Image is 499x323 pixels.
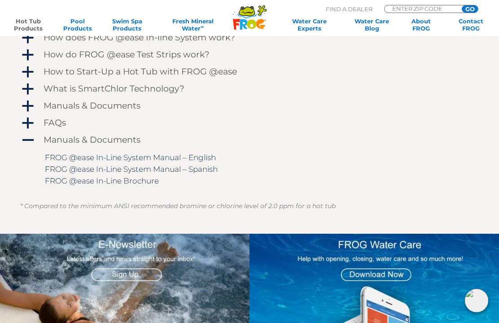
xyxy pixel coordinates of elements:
a: a How do FROG @ease Test Strips work? [20,48,479,62]
a: Hot TubProducts [9,17,48,32]
a: Fresh MineralWater∞ [158,17,228,32]
input: Zip Code Form [391,5,452,12]
a: FROG @ease In-Line System Manual – English [45,153,216,162]
h4: What is SmartChlor Technology? [44,84,184,94]
a: a FAQs [20,116,479,130]
a: a How does FROG @ease In-line System work? [20,31,479,45]
span: a [21,83,35,96]
span: A [21,134,35,147]
h4: How does FROG @ease In-line System work? [44,33,235,43]
a: FROG @ease In-Line System Manual – Spanish [45,165,218,174]
a: Water CareExperts [277,17,341,32]
p: Find A Dealer [326,5,372,13]
h4: FAQs [44,118,66,128]
h4: Manuals & Documents [44,135,140,145]
a: FROG @ease In-Line Brochure [45,176,159,185]
span: a [21,117,35,130]
sup: ∞ [201,24,204,29]
span: a [21,65,35,79]
a: a How to Start-Up a Hot Tub with FROG @ease [20,65,479,79]
h4: How to Start-Up a Hot Tub with FROG @ease [44,67,237,77]
a: a Manuals & Documents [20,99,479,113]
a: Swim SpaProducts [108,17,147,32]
a: ContactFROG [451,17,490,32]
h4: Manuals & Documents [44,101,140,111]
a: a What is SmartChlor Technology? [20,82,479,96]
input: GO [462,5,478,13]
span: a [21,31,35,45]
a: A Manuals & Documents [20,133,479,147]
img: openIcon [465,289,488,312]
span: a [21,48,35,62]
a: Water CareBlog [353,17,391,32]
a: PoolProducts [58,17,97,32]
span: a [21,100,35,113]
h4: How do FROG @ease Test Strips work? [44,50,210,60]
a: AboutFROG [402,17,441,32]
em: * Compared to the minimum ANSI recommended bromine or chlorine level of 2.0 ppm for a hot tub [20,202,336,210]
